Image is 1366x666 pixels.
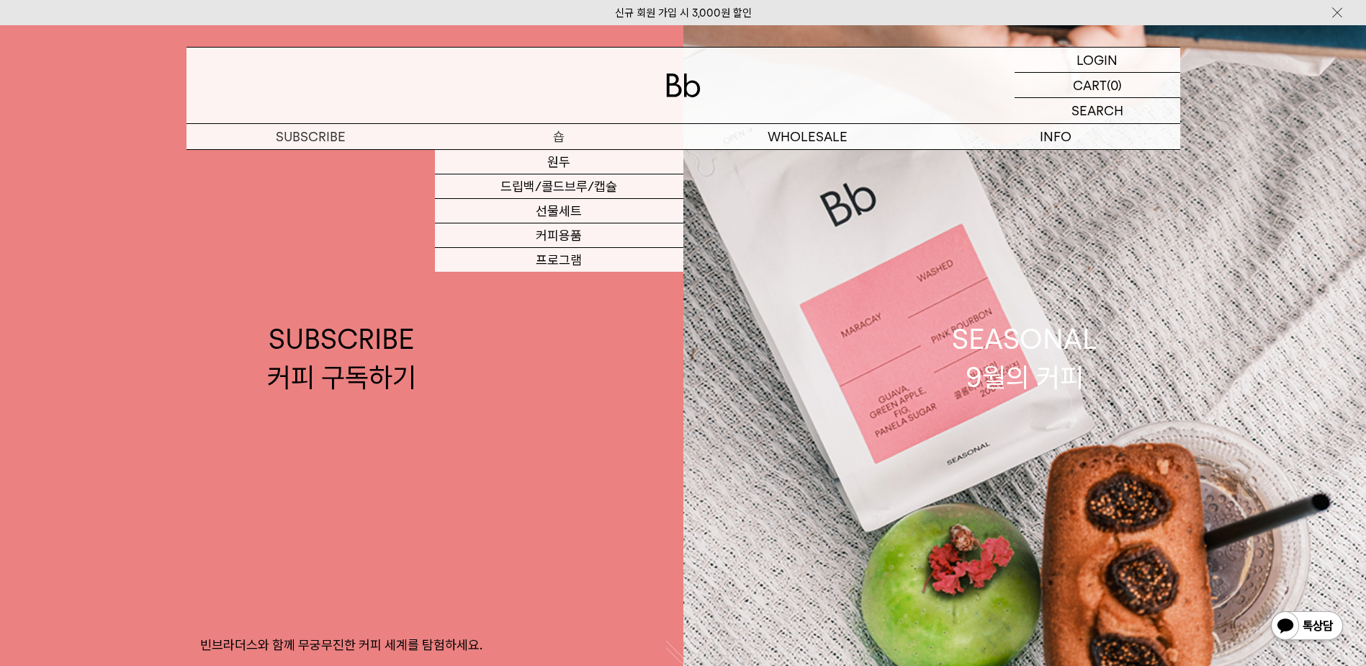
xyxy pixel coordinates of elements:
a: 신규 회원 가입 시 3,000원 할인 [615,6,752,19]
a: 숍 [435,124,683,149]
a: 프로그램 [435,248,683,272]
a: SUBSCRIBE [187,124,435,149]
p: CART [1073,73,1107,97]
p: SEARCH [1071,98,1123,123]
p: (0) [1107,73,1122,97]
div: SEASONAL 9월의 커피 [952,320,1097,396]
p: LOGIN [1077,48,1118,72]
a: CART (0) [1015,73,1180,98]
p: INFO [932,124,1180,149]
a: LOGIN [1015,48,1180,73]
a: 원두 [435,150,683,174]
p: WHOLESALE [683,124,932,149]
div: SUBSCRIBE 커피 구독하기 [267,320,416,396]
img: 카카오톡 채널 1:1 채팅 버튼 [1270,610,1344,644]
a: 커피용품 [435,223,683,248]
a: 드립백/콜드브루/캡슐 [435,174,683,199]
img: 로고 [666,74,701,97]
a: 선물세트 [435,199,683,223]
